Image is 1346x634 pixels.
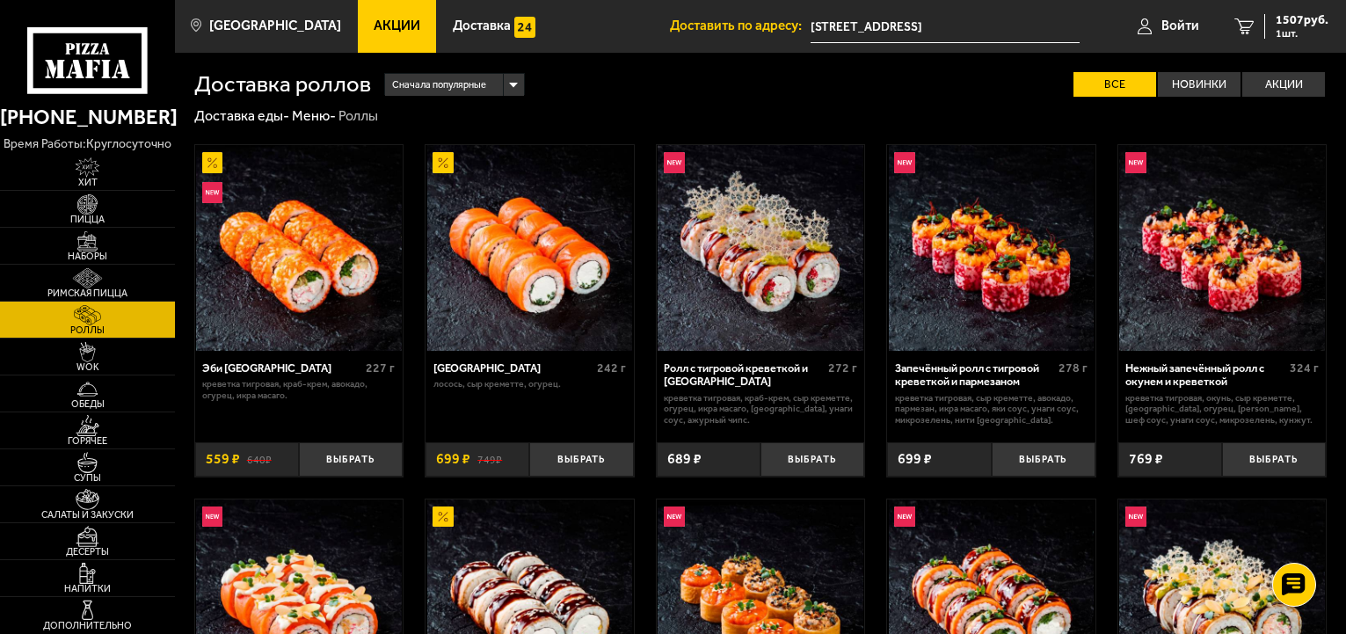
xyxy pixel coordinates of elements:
span: 227 г [366,361,395,375]
a: АкционныйФиладельфия [426,145,634,351]
img: Новинка [1125,506,1146,528]
img: Новинка [664,506,685,528]
s: 640 ₽ [247,452,272,466]
h1: Доставка роллов [194,73,371,96]
p: креветка тигровая, Сыр креметте, авокадо, пармезан, икра масаго, яки соус, унаги соус, микрозелен... [895,393,1088,426]
p: креветка тигровая, краб-крем, Сыр креметте, огурец, икра масаго, [GEOGRAPHIC_DATA], унаги соус, а... [664,393,856,426]
span: 769 ₽ [1129,452,1163,466]
div: [GEOGRAPHIC_DATA] [433,361,593,375]
p: креветка тигровая, окунь, Сыр креметте, [GEOGRAPHIC_DATA], огурец, [PERSON_NAME], шеф соус, унаги... [1125,393,1318,426]
span: 559 ₽ [206,452,240,466]
a: Доставка еды- [194,107,289,124]
span: 699 ₽ [898,452,932,466]
span: Доставка [453,19,511,33]
div: Запечённый ролл с тигровой креветкой и пармезаном [895,361,1054,389]
div: Эби [GEOGRAPHIC_DATA] [202,361,361,375]
img: Новинка [1125,152,1146,173]
s: 749 ₽ [477,452,502,466]
img: Акционный [202,152,223,173]
a: Меню- [292,107,336,124]
img: Новинка [894,152,915,173]
a: НовинкаРолл с тигровой креветкой и Гуакамоле [657,145,865,351]
span: 242 г [597,361,626,375]
input: Ваш адрес доставки [811,11,1080,43]
button: Выбрать [760,442,864,477]
div: Ролл с тигровой креветкой и [GEOGRAPHIC_DATA] [664,361,823,389]
img: Акционный [433,152,454,173]
a: НовинкаЗапечённый ролл с тигровой креветкой и пармезаном [887,145,1095,351]
img: Нежный запечённый ролл с окунем и креветкой [1119,145,1325,351]
img: Запечённый ролл с тигровой креветкой и пармезаном [889,145,1095,351]
p: лосось, Сыр креметте, огурец. [433,379,626,390]
button: Выбрать [1222,442,1326,477]
p: креветка тигровая, краб-крем, авокадо, огурец, икра масаго. [202,379,395,402]
span: Доставить по адресу: [670,19,811,33]
span: 699 ₽ [436,452,470,466]
label: Все [1073,72,1156,98]
div: Роллы [338,107,378,126]
span: Войти [1161,19,1199,33]
a: АкционныйНовинкаЭби Калифорния [195,145,404,351]
img: Новинка [202,506,223,528]
div: Нежный запечённый ролл с окунем и креветкой [1125,361,1284,389]
span: 1507 руб. [1276,14,1328,26]
span: [GEOGRAPHIC_DATA] [209,19,341,33]
img: Ролл с тигровой креветкой и Гуакамоле [658,145,863,351]
span: 1 шт. [1276,28,1328,39]
label: Новинки [1158,72,1241,98]
button: Выбрать [529,442,633,477]
img: Новинка [202,182,223,203]
span: 278 г [1059,361,1088,375]
span: 272 г [828,361,857,375]
button: Выбрать [992,442,1095,477]
img: Эби Калифорния [196,145,402,351]
button: Выбрать [299,442,403,477]
span: Акции [374,19,420,33]
a: НовинкаНежный запечённый ролл с окунем и креветкой [1118,145,1327,351]
span: Сначала популярные [392,72,486,98]
img: Филадельфия [427,145,633,351]
span: 324 г [1290,361,1319,375]
label: Акции [1242,72,1325,98]
img: Новинка [664,152,685,173]
img: Новинка [894,506,915,528]
img: Акционный [433,506,454,528]
span: 689 ₽ [667,452,702,466]
img: 15daf4d41897b9f0e9f617042186c801.svg [514,17,535,38]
